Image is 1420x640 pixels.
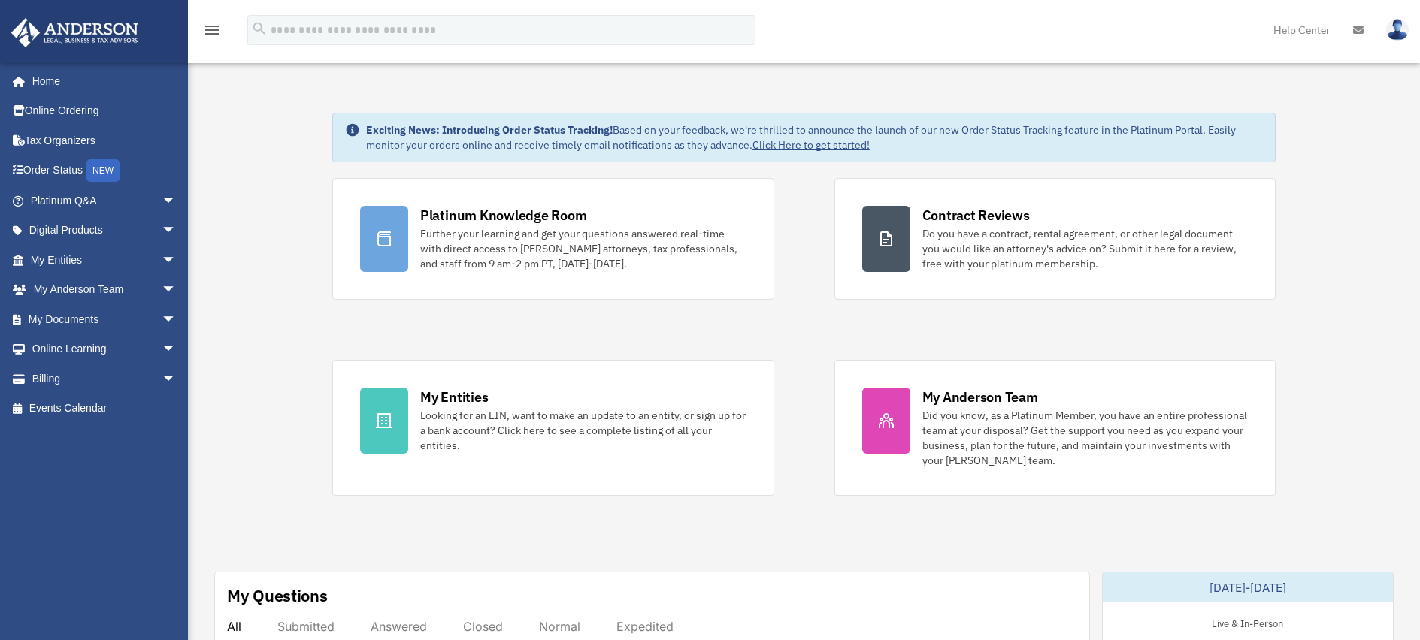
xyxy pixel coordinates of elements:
div: Expedited [616,619,674,634]
div: [DATE]-[DATE] [1103,572,1393,602]
span: arrow_drop_down [162,334,192,365]
a: Online Ordering [11,96,199,126]
div: Further your learning and get your questions answered real-time with direct access to [PERSON_NAM... [420,226,746,271]
a: My Anderson Team Did you know, as a Platinum Member, you have an entire professional team at your... [834,360,1276,496]
a: Digital Productsarrow_drop_down [11,216,199,246]
div: Answered [371,619,427,634]
a: Home [11,66,192,96]
span: arrow_drop_down [162,186,192,216]
a: Online Learningarrow_drop_down [11,334,199,364]
div: Contract Reviews [922,206,1030,225]
img: User Pic [1386,19,1409,41]
a: Contract Reviews Do you have a contract, rental agreement, or other legal document you would like... [834,178,1276,300]
a: Order StatusNEW [11,155,199,186]
i: menu [203,21,221,39]
div: Closed [463,619,503,634]
div: My Entities [420,388,488,406]
span: arrow_drop_down [162,275,192,306]
div: Did you know, as a Platinum Member, you have an entire professional team at your disposal? Get th... [922,408,1249,468]
a: My Anderson Teamarrow_drop_down [11,275,199,305]
div: My Anderson Team [922,388,1038,406]
div: Do you have a contract, rental agreement, or other legal document you would like an attorney's ad... [922,226,1249,271]
a: Click Here to get started! [752,138,870,152]
div: Live & In-Person [1200,614,1295,630]
a: Tax Organizers [11,125,199,155]
a: Events Calendar [11,394,199,424]
div: All [227,619,241,634]
a: Billingarrow_drop_down [11,364,199,394]
span: arrow_drop_down [162,245,192,276]
img: Anderson Advisors Platinum Portal [7,18,143,47]
div: Looking for an EIN, want to make an update to an entity, or sign up for a bank account? Click her... [420,408,746,453]
i: search [251,20,268,37]
span: arrow_drop_down [162,364,192,394]
div: Platinum Knowledge Room [420,206,587,225]
strong: Exciting News: Introducing Order Status Tracking! [366,123,613,137]
a: My Entitiesarrow_drop_down [11,245,199,275]
a: menu [203,26,221,39]
div: NEW [86,159,120,182]
a: Platinum Knowledge Room Further your learning and get your questions answered real-time with dire... [332,178,774,300]
span: arrow_drop_down [162,216,192,246]
div: My Questions [227,584,328,607]
span: arrow_drop_down [162,304,192,335]
div: Normal [539,619,580,634]
div: Submitted [277,619,335,634]
div: Based on your feedback, we're thrilled to announce the launch of our new Order Status Tracking fe... [366,122,1263,152]
a: My Entities Looking for an EIN, want to make an update to an entity, or sign up for a bank accoun... [332,360,774,496]
a: Platinum Q&Aarrow_drop_down [11,186,199,216]
a: My Documentsarrow_drop_down [11,304,199,334]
